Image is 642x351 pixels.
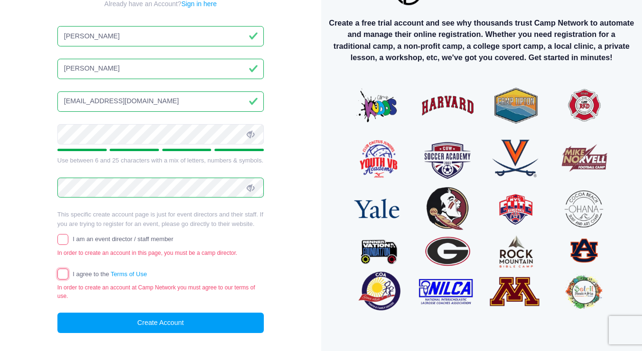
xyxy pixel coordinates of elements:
input: Email [57,91,264,112]
input: Last Name [57,59,264,79]
input: I am an event director / staff member [57,234,68,245]
span: I am an event director / staff member [73,235,173,243]
button: Create Account [57,313,264,333]
div: In order to create an account in this page, you must be a camp director. [57,249,264,257]
p: This specific create account page is just for event directors and their staff. If you are trying ... [57,210,264,228]
input: I agree to theTerms of Use [57,269,68,279]
a: Terms of Use [111,270,147,278]
p: Create a free trial account and see why thousands trust Camp Network to automate and manage their... [329,17,634,63]
div: Use between 6 and 25 characters with a mix of letters, numbers & symbols. [57,156,264,165]
span: I agree to the [73,270,147,278]
div: In order to create an account at Camp Network you must agree to our terms of use. [57,283,264,300]
input: First Name [57,26,264,46]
